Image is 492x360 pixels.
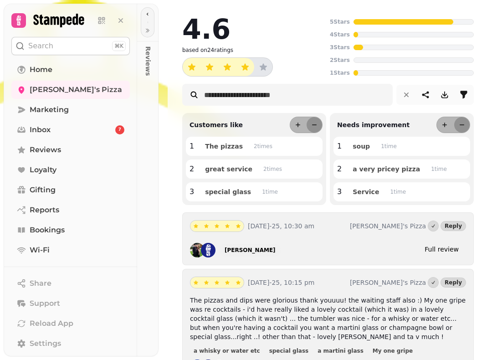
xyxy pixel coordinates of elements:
button: My one gripe [369,346,416,355]
span: [PERSON_NAME]'s Pizza [30,84,122,95]
span: The pizzas [205,143,243,149]
p: 2 [190,164,194,175]
p: 2 Stars [330,57,350,64]
p: Needs improvement [333,120,410,129]
span: Bookings [30,225,65,236]
img: st.png [201,243,215,257]
span: Settings [30,338,61,349]
button: star [222,277,233,288]
a: Bookings [11,221,130,239]
span: Gifting [30,185,56,195]
span: 7 [118,127,121,133]
p: 1 time [262,188,278,195]
button: star [190,277,201,288]
button: star [201,277,212,288]
button: more [437,117,452,133]
button: star [190,221,201,231]
span: Reload App [30,318,73,329]
button: star [233,221,244,231]
span: great service [205,166,252,172]
p: [DATE]-25, 10:15 pm [248,278,346,287]
span: special glass [269,348,309,354]
a: Wi-Fi [11,241,130,259]
button: star [211,221,222,231]
p: Reviews [140,39,156,61]
button: download [436,86,454,104]
button: a very pricey pizza [345,163,427,175]
span: special glass [205,189,251,195]
p: [PERSON_NAME]'s Pizza [350,278,426,287]
p: Customers like [186,120,243,129]
h2: 4.6 [182,15,231,43]
span: Inbox [30,124,51,135]
a: Loyalty [11,161,130,179]
span: The pizzas and dips were glorious thank youuuu! the waiting staff also :) My one gripe was re coc... [190,297,466,340]
button: star [183,58,201,76]
a: Gifting [11,181,130,199]
span: a whisky or water etc [194,348,260,354]
button: star [201,221,212,231]
span: Marketing [30,104,69,115]
p: 2 time s [263,165,282,173]
p: [DATE]-25, 10:30 am [248,221,346,231]
button: Support [11,294,130,313]
span: Loyalty [30,165,56,175]
button: The pizzas [198,140,250,152]
p: 5 Stars [330,18,350,26]
p: 3 Stars [330,44,350,51]
span: a very pricey pizza [353,166,420,172]
button: Search⌘K [11,37,130,55]
span: Support [30,298,60,309]
div: [PERSON_NAME] [225,247,276,254]
span: Wi-Fi [30,245,50,256]
button: less [307,117,322,133]
span: soup [353,143,370,149]
button: star [236,58,254,76]
button: Marked as done [428,277,439,288]
p: 1 time [381,143,397,150]
button: soup [345,140,377,152]
p: 1 time [390,188,406,195]
button: filter [455,86,473,104]
p: 2 [337,164,342,175]
button: a whisky or water etc [190,346,264,355]
button: Reply [441,278,466,288]
button: star [200,58,219,76]
p: Search [28,41,53,51]
button: special glass [266,346,313,355]
span: Share [30,278,51,289]
p: 1 [337,141,342,152]
button: star [222,221,233,231]
button: Marked as done [428,221,439,231]
button: star [218,58,236,76]
p: 1 Stars [330,69,350,77]
span: Reply [445,280,462,285]
p: 4 Stars [330,31,350,38]
a: Inbox7 [11,121,130,139]
a: Reports [11,201,130,219]
p: [PERSON_NAME]'s Pizza [350,221,426,231]
button: star [211,277,222,288]
p: 3 [190,186,194,197]
a: Settings [11,334,130,353]
span: Home [30,64,52,75]
img: aHR0cHM6Ly93d3cuZ3JhdmF0YXIuY29tL2F2YXRhci83YzA3ZmUzYjM3YzRhMWRjODBhNTlhNThkMTMzZWI1Mz9zPTE1MCZkP... [190,243,205,257]
a: [PERSON_NAME]'s Pizza [11,81,130,99]
a: Full review [417,243,466,256]
button: Reply [441,221,466,231]
p: 3 [337,186,342,197]
button: reset filters [397,86,415,104]
button: star [233,277,244,288]
button: Reload App [11,314,130,333]
span: Service [353,189,379,195]
p: 1 time [431,165,447,173]
span: a martini glass [318,348,364,354]
div: Full review [425,245,459,254]
p: based on 24 ratings [182,46,233,54]
button: more [290,117,306,133]
button: star [254,58,272,76]
a: [PERSON_NAME] [219,244,281,257]
button: share-thread [416,86,435,104]
span: Reply [445,223,462,229]
span: Reports [30,205,59,216]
